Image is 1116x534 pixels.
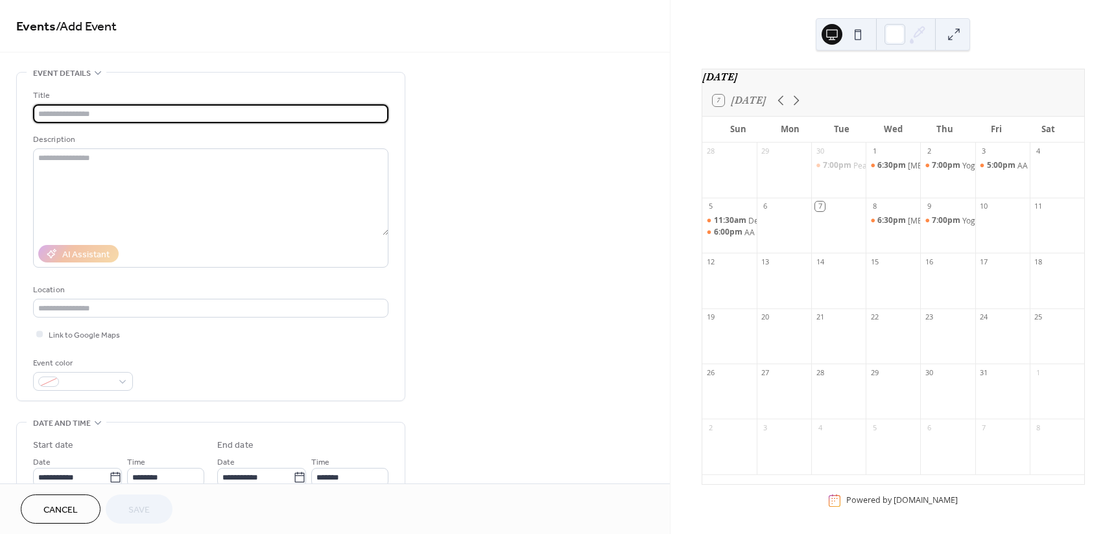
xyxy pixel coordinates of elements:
div: 18 [1034,257,1043,266]
div: 10 [979,202,989,211]
div: AA in [GEOGRAPHIC_DATA] [1017,160,1115,171]
button: Cancel [21,494,101,524]
div: 27 [761,367,770,377]
div: 30 [924,367,934,377]
div: [MEDICAL_DATA] in [PERSON_NAME] [908,160,1041,171]
div: 16 [924,257,934,266]
div: Tai Chi in Crystal Hall [866,215,920,226]
div: 23 [924,312,934,322]
div: Location [33,283,386,297]
div: 5 [706,202,716,211]
div: Tai Chi in Crystal Hall [866,160,920,171]
div: 25 [1034,312,1043,322]
div: 1 [1034,367,1043,377]
a: [DOMAIN_NAME] [894,495,958,506]
div: AA in Findley Hall [702,227,757,238]
div: Thu [919,117,971,143]
div: 8 [870,202,879,211]
div: Deacon's Potato Bar Fundraiser [702,215,757,226]
span: Event details [33,67,91,80]
div: 4 [815,423,825,432]
div: 12 [706,257,716,266]
div: 26 [706,367,716,377]
div: Sat [1022,117,1074,143]
span: Date [33,456,51,469]
div: [DATE] [702,69,1084,85]
div: 2 [706,423,716,432]
div: Powered by [846,495,958,506]
div: Mon [764,117,816,143]
div: 15 [870,257,879,266]
span: Link to Google Maps [49,329,120,342]
div: 19 [706,312,716,322]
div: 31 [979,367,989,377]
div: Title [33,89,386,102]
div: Description [33,133,386,146]
div: 7 [979,423,989,432]
div: 30 [815,146,825,156]
div: 24 [979,312,989,322]
div: 22 [870,312,879,322]
span: Time [311,456,329,469]
span: 7:00pm [932,215,962,226]
div: Yoga [920,160,975,171]
div: Event color [33,356,130,370]
span: Time [127,456,145,469]
div: [MEDICAL_DATA] in [PERSON_NAME] [908,215,1041,226]
div: 1 [870,146,879,156]
div: 21 [815,312,825,322]
div: Yoga w/ Brienne from BreathIn2It [920,215,975,226]
div: 3 [761,423,770,432]
div: 14 [815,257,825,266]
a: Events [16,14,56,40]
span: Cancel [43,504,78,517]
div: 7 [815,202,825,211]
div: 9 [924,202,934,211]
div: 4 [1034,146,1043,156]
div: Wed [867,117,919,143]
span: 7:00pm [932,160,962,171]
div: Fri [971,117,1023,143]
div: 20 [761,312,770,322]
span: 5:00pm [987,160,1017,171]
div: Peanuts Square Dancing Club in Crystal Hall [811,160,866,171]
div: End date [217,439,254,452]
div: 6 [924,423,934,432]
span: 7:00pm [823,160,853,171]
div: Sun [713,117,765,143]
div: Yoga [962,160,980,171]
span: 11:30am [714,215,748,226]
div: 13 [761,257,770,266]
div: 2 [924,146,934,156]
span: / Add Event [56,14,117,40]
div: 29 [870,367,879,377]
span: Date [217,456,235,469]
span: 6:30pm [877,160,908,171]
div: 17 [979,257,989,266]
div: 28 [815,367,825,377]
span: Date and time [33,417,91,430]
div: 11 [1034,202,1043,211]
div: Peanuts Square Dancing Club in [PERSON_NAME] [853,160,1032,171]
span: 6:30pm [877,215,908,226]
div: 29 [761,146,770,156]
div: Start date [33,439,73,452]
div: 8 [1034,423,1043,432]
span: 6:00pm [714,227,744,238]
div: Tue [816,117,868,143]
div: AA in [PERSON_NAME] [744,227,826,238]
div: AA in Cort Room [975,160,1030,171]
div: 28 [706,146,716,156]
div: 3 [979,146,989,156]
div: Deacon's Potato Bar Fundraiser [748,215,863,226]
div: 6 [761,202,770,211]
div: 5 [870,423,879,432]
div: Yoga w/ Brienne from BreathIn2It [962,215,1082,226]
